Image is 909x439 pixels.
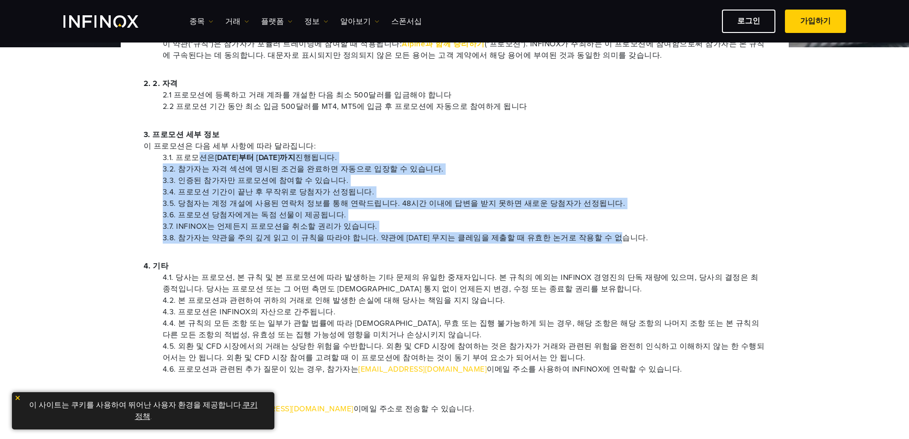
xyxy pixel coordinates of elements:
[358,364,487,374] a: [EMAIL_ADDRESS][DOMAIN_NAME]
[163,38,766,61] li: 이 약관("규칙")은 참가자가 포뮬러 트레이딩에 참여할 때 적용됩니다: ("프로모션"). INFINOX가 주최하는 이 프로모션에 참여함으로써 참가자는 본 규칙에 구속된다는 데...
[261,16,293,27] a: 플랫폼
[144,260,766,272] p: 4. 기타
[163,209,766,221] li: 3.6. 프로모션 당첨자에게는 독점 선물이 제공됩니다.
[163,101,766,112] li: 2.2 프로모션 기간 동안 최소 입금 500달러를 MT4, MT5에 입금 후 프로모션에 자동으로 참여하게 됩니다
[163,403,766,415] li: 5.1. 모든 클레임은 이메일 주소로 전송할 수 있습니다.
[163,272,766,295] li: 4.1. 당사는 프로모션, 본 규칙 및 본 프로모션에 따라 발생하는 기타 문제의 유일한 중재자입니다. 본 규칙의 예외는 INFINOX 경영진의 단독 재량에 있으며, 당사의 결...
[722,10,775,33] a: 로그인
[215,153,296,162] strong: [DATE]부터 [DATE]까지
[189,16,213,27] a: 종목
[144,140,766,152] span: 이 프로모션은 다음 세부 사항에 따라 달라집니다:
[163,318,766,341] li: 4.4. 본 규칙의 모든 조항 또는 일부가 관할 법률에 따라 [DEMOGRAPHIC_DATA], 무효 또는 집행 불가능하게 되는 경우, 해당 조항은 해당 조항의 나머지 조항 ...
[304,16,328,27] a: 정보
[163,89,766,101] li: 2.1 프로모션에 등록하고 거래 계좌를 개설한 다음 최소 500달러를 입금해야 합니다
[144,129,766,152] p: 3. 프로모션 세부 정보
[225,16,249,27] a: 거래
[225,404,354,414] a: [EMAIL_ADDRESS][DOMAIN_NAME]
[163,163,766,175] li: 3.2. 참가자는 자격 섹션에 명시된 조건을 완료하면 자동으로 입장할 수 있습니다.
[163,295,766,306] li: 4.2. 본 프로모션과 관련하여 귀하의 거래로 인해 발생한 손실에 대해 당사는 책임을 지지 않습니다.
[144,78,766,89] p: 2. 2. 자격
[17,397,270,425] p: 이 사이트는 쿠키를 사용하여 뛰어난 사용자 환경을 제공합니다. .
[391,16,422,27] a: 스폰서십
[163,341,766,364] li: 4.5. 외환 및 CFD 시장에서의 거래는 상당한 위험을 수반합니다. 외환 및 CFD 시장에 참여하는 것은 참가자가 거래와 관련된 위험을 완전히 인식하고 이해하지 않는 한 수...
[163,198,766,209] li: 3.5. 당첨자는 계정 개설에 사용된 연락처 정보를 통해 연락드립니다. 48시간 이내에 답변을 받지 못하면 새로운 당첨자가 선정됩니다.
[163,221,766,232] li: 3.7. INFINOX는 언제든지 프로모션을 취소할 권리가 있습니다.
[163,186,766,198] li: 3.4. 프로모션 기간이 끝난 후 무작위로 당첨자가 선정됩니다.
[340,16,379,27] a: 알아보기
[785,10,846,33] a: 가입하기
[14,395,21,401] img: yellow close icon
[144,392,766,403] p: 5. 클레임
[163,364,766,375] li: 4.6. 프로모션과 관련된 추가 질문이 있는 경우, 참가자는 이메일 주소를 사용하여 INFINOX에 연락할 수 있습니다.
[163,232,766,244] li: 3.8. 참가자는 약관을 주의 깊게 읽고 이 규칙을 따라야 합니다. 약관에 [DATE] 무지는 클레임을 제출할 때 유효한 논거로 작용할 수 없습니다.
[402,39,485,49] a: Alpine과 함께 승리하기
[163,306,766,318] li: 4.3. 프로모션은 INFINOX의 자산으로 간주됩니다.
[63,15,161,28] a: INFINOX Logo
[163,152,766,163] li: 3.1. 프로모션은 진행됩니다.
[163,175,766,186] li: 3.3. 인증된 참가자만 프로모션에 참여할 수 있습니다.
